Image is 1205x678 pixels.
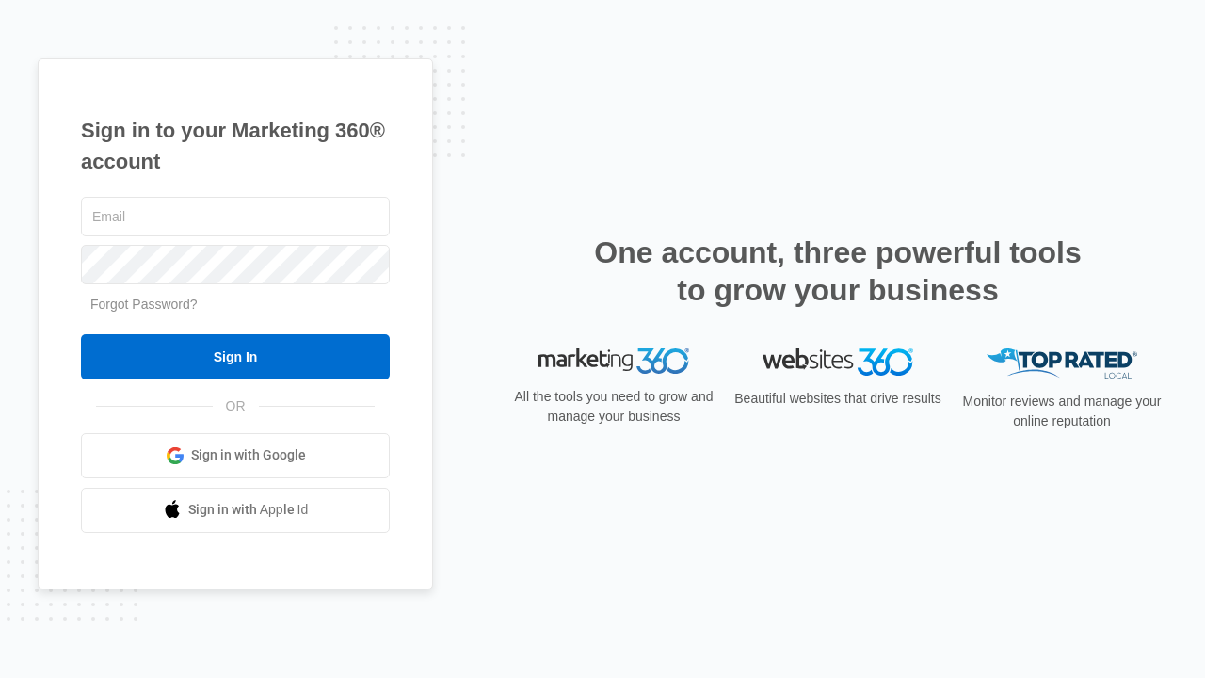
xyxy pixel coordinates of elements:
[956,392,1167,431] p: Monitor reviews and manage your online reputation
[763,348,913,376] img: Websites 360
[588,234,1087,309] h2: One account, three powerful tools to grow your business
[987,348,1137,379] img: Top Rated Local
[538,348,689,375] img: Marketing 360
[508,387,719,427] p: All the tools you need to grow and manage your business
[191,445,306,465] span: Sign in with Google
[81,115,390,177] h1: Sign in to your Marketing 360® account
[81,488,390,533] a: Sign in with Apple Id
[81,334,390,379] input: Sign In
[213,396,259,416] span: OR
[188,500,309,520] span: Sign in with Apple Id
[81,197,390,236] input: Email
[732,389,943,409] p: Beautiful websites that drive results
[81,433,390,478] a: Sign in with Google
[90,297,198,312] a: Forgot Password?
